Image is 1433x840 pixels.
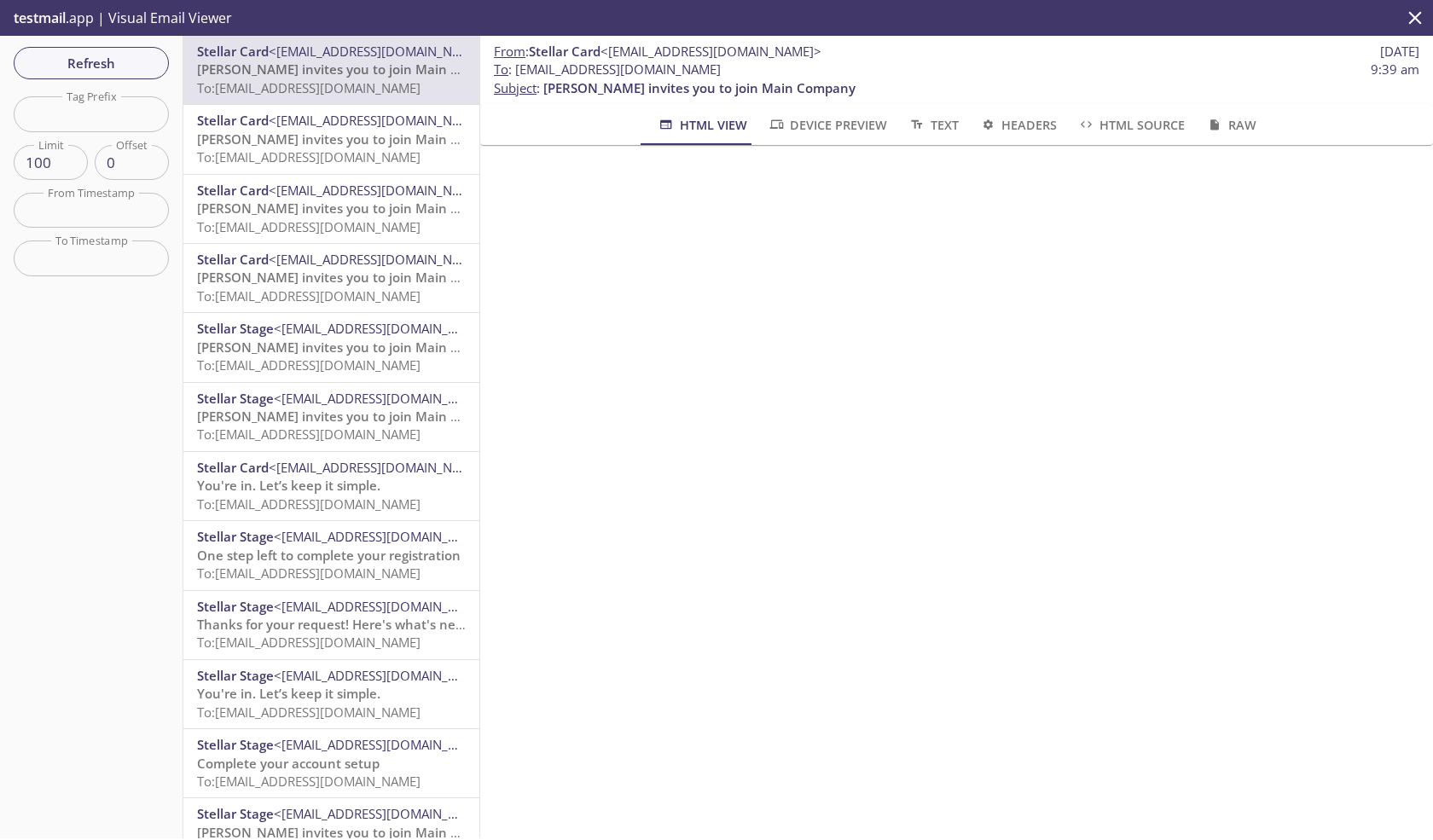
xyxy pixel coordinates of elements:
span: [PERSON_NAME] invites you to join Main Company [197,130,509,148]
div: Stellar Stage<[EMAIL_ADDRESS][DOMAIN_NAME]>Complete your account setupTo:[EMAIL_ADDRESS][DOMAIN_N... [183,729,479,797]
span: [PERSON_NAME] invites you to join Main Company [543,79,856,96]
span: <[EMAIL_ADDRESS][DOMAIN_NAME]> [274,528,495,545]
div: Stellar Stage<[EMAIL_ADDRESS][DOMAIN_NAME]>Thanks for your request! Here's what's nextTo:[EMAIL_A... [183,591,479,659]
span: <[EMAIL_ADDRESS][DOMAIN_NAME]> [274,598,495,615]
span: To: [EMAIL_ADDRESS][DOMAIN_NAME] [197,148,421,165]
span: Stellar Stage [197,528,274,545]
span: To: [EMAIL_ADDRESS][DOMAIN_NAME] [197,218,421,235]
span: Refresh [27,52,155,74]
span: <[EMAIL_ADDRESS][DOMAIN_NAME]> [269,251,490,268]
span: To: [EMAIL_ADDRESS][DOMAIN_NAME] [197,634,421,651]
span: 9:39 am [1371,61,1419,78]
span: To: [EMAIL_ADDRESS][DOMAIN_NAME] [197,356,421,374]
div: Stellar Card<[EMAIL_ADDRESS][DOMAIN_NAME]>You're in. Let’s keep it simple.To:[EMAIL_ADDRESS][DOMA... [183,452,479,520]
span: [PERSON_NAME] invites you to join Main Company [197,339,509,356]
span: <[EMAIL_ADDRESS][DOMAIN_NAME]> [600,43,821,60]
span: Stellar Stage [197,320,274,337]
span: Stellar Card [197,182,269,199]
span: <[EMAIL_ADDRESS][DOMAIN_NAME]> [274,390,495,407]
span: Stellar Card [197,43,269,60]
div: Stellar Stage<[EMAIL_ADDRESS][DOMAIN_NAME]>[PERSON_NAME] invites you to join Main CompanyTo:[EMAI... [183,313,479,381]
span: From [494,43,525,60]
span: Headers [979,114,1057,136]
span: <[EMAIL_ADDRESS][DOMAIN_NAME]> [274,736,495,753]
div: Stellar Stage<[EMAIL_ADDRESS][DOMAIN_NAME]>[PERSON_NAME] invites you to join Main CompanyTo:[EMAI... [183,383,479,451]
span: To: [EMAIL_ADDRESS][DOMAIN_NAME] [197,495,421,513]
span: Raw [1205,114,1256,136]
span: Stellar Card [197,112,269,129]
span: [PERSON_NAME] invites you to join Main Company [197,408,509,425]
span: : [EMAIL_ADDRESS][DOMAIN_NAME] [494,61,721,78]
span: Device Preview [768,114,887,136]
span: To: [EMAIL_ADDRESS][DOMAIN_NAME] [197,426,421,443]
span: [PERSON_NAME] invites you to join Main Company [197,269,509,286]
span: HTML Source [1077,114,1185,136]
span: Thanks for your request! Here's what's next [197,616,467,633]
span: You're in. Let’s keep it simple. [197,685,380,702]
span: <[EMAIL_ADDRESS][DOMAIN_NAME]> [274,805,495,822]
div: Stellar Stage<[EMAIL_ADDRESS][DOMAIN_NAME]>One step left to complete your registrationTo:[EMAIL_A... [183,521,479,589]
span: Stellar Stage [197,390,274,407]
div: Stellar Card<[EMAIL_ADDRESS][DOMAIN_NAME]>[PERSON_NAME] invites you to join Main CompanyTo:[EMAIL... [183,105,479,173]
span: Stellar Stage [197,805,274,822]
span: [DATE] [1380,43,1419,61]
span: HTML View [657,114,746,136]
span: To: [EMAIL_ADDRESS][DOMAIN_NAME] [197,79,421,96]
span: Stellar Stage [197,598,274,615]
span: <[EMAIL_ADDRESS][DOMAIN_NAME]> [269,459,490,476]
span: <[EMAIL_ADDRESS][DOMAIN_NAME]> [269,43,490,60]
span: : [494,43,821,61]
span: Stellar Card [197,251,269,268]
span: One step left to complete your registration [197,547,461,564]
span: <[EMAIL_ADDRESS][DOMAIN_NAME]> [269,182,490,199]
span: <[EMAIL_ADDRESS][DOMAIN_NAME]> [274,667,495,684]
span: To: [EMAIL_ADDRESS][DOMAIN_NAME] [197,704,421,721]
span: Text [908,114,958,136]
span: [PERSON_NAME] invites you to join Main Company [197,200,509,217]
div: Stellar Stage<[EMAIL_ADDRESS][DOMAIN_NAME]>You're in. Let’s keep it simple.To:[EMAIL_ADDRESS][DOM... [183,660,479,728]
span: testmail [14,9,66,27]
span: <[EMAIL_ADDRESS][DOMAIN_NAME]> [274,320,495,337]
span: <[EMAIL_ADDRESS][DOMAIN_NAME]> [269,112,490,129]
span: [PERSON_NAME] invites you to join Main Company [197,61,509,78]
span: You're in. Let’s keep it simple. [197,477,380,494]
span: Subject [494,79,537,96]
span: To: [EMAIL_ADDRESS][DOMAIN_NAME] [197,287,421,304]
span: Stellar Stage [197,667,274,684]
span: To: [EMAIL_ADDRESS][DOMAIN_NAME] [197,565,421,582]
p: : [494,61,1419,97]
span: To: [EMAIL_ADDRESS][DOMAIN_NAME] [197,773,421,790]
span: Stellar Card [529,43,600,60]
button: Refresh [14,47,169,79]
span: Stellar Stage [197,736,274,753]
span: To [494,61,508,78]
span: Complete your account setup [197,755,380,772]
div: Stellar Card<[EMAIL_ADDRESS][DOMAIN_NAME]>[PERSON_NAME] invites you to join Main CompanyTo:[EMAIL... [183,175,479,243]
div: Stellar Card<[EMAIL_ADDRESS][DOMAIN_NAME]>[PERSON_NAME] invites you to join Main CompanyTo:[EMAIL... [183,244,479,312]
span: Stellar Card [197,459,269,476]
div: Stellar Card<[EMAIL_ADDRESS][DOMAIN_NAME]>[PERSON_NAME] invites you to join Main CompanyTo:[EMAIL... [183,36,479,104]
